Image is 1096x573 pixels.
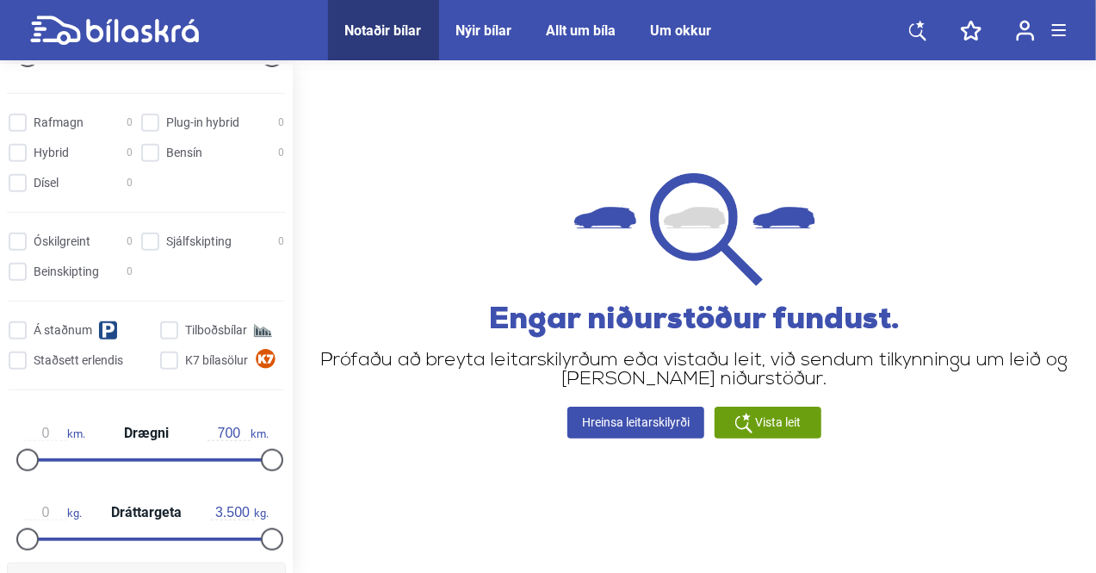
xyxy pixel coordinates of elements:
span: 0 [127,233,133,251]
span: Óskilgreint [34,233,90,251]
span: 0 [278,114,284,132]
img: not found [574,173,815,286]
span: 0 [127,114,133,132]
span: kg. [24,505,82,520]
span: Dísel [34,174,59,192]
span: Staðsett erlendis [34,352,123,370]
span: Rafmagn [34,114,84,132]
a: Notaðir bílar [345,22,422,39]
span: Á staðnum [34,321,92,339]
h2: Engar niðurstöður fundust. [319,303,1070,338]
span: Drægni [120,427,173,440]
span: Tilboðsbílar [185,321,247,339]
span: Dráttargeta [107,506,186,520]
span: Sjálfskipting [166,233,232,251]
span: km. [24,426,85,441]
span: 0 [127,263,133,281]
span: 0 [127,174,133,192]
img: user-login.svg [1016,20,1035,41]
span: Bensín [166,144,202,162]
p: Prófaðu að breyta leitarskilyrðum eða vistaðu leit, við sendum tilkynningu um leið og [PERSON_NAM... [319,352,1070,389]
span: kg. [211,505,269,520]
span: 0 [278,233,284,251]
a: Allt um bíla [547,22,616,39]
a: Hreinsa leitarskilyrði [567,407,704,439]
span: 0 [278,144,284,162]
span: Vista leit [756,414,802,432]
span: km. [207,426,269,441]
a: Um okkur [651,22,712,39]
span: Beinskipting [34,263,99,281]
a: Nýir bílar [456,22,512,39]
span: Plug-in hybrid [166,114,239,132]
span: Hybrid [34,144,69,162]
span: 0 [127,144,133,162]
span: K7 bílasölur [185,352,248,370]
